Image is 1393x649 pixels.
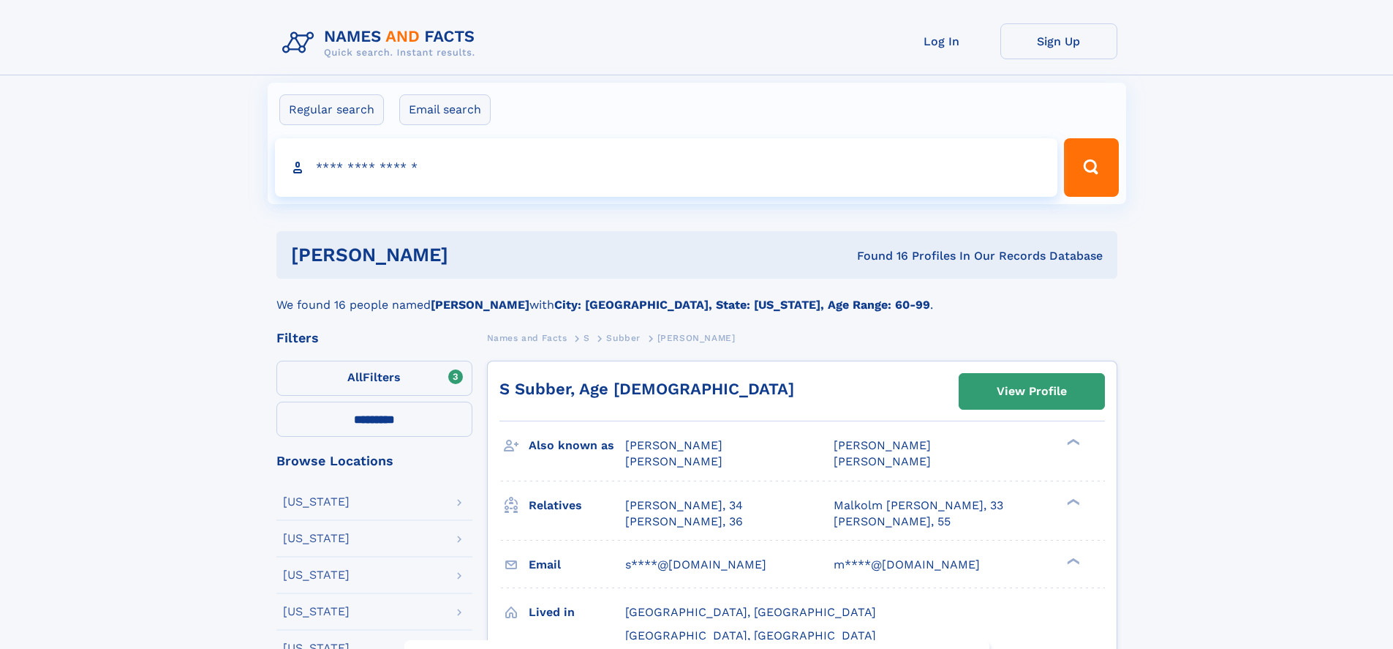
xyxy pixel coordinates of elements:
[283,496,350,508] div: [US_STATE]
[584,329,590,347] a: S
[279,94,384,125] label: Regular search
[275,138,1058,197] input: search input
[499,380,794,398] a: S Subber, Age [DEMOGRAPHIC_DATA]
[276,279,1117,314] div: We found 16 people named with .
[1063,438,1081,447] div: ❯
[652,248,1103,264] div: Found 16 Profiles In Our Records Database
[276,23,487,63] img: Logo Names and Facts
[399,94,491,125] label: Email search
[625,514,743,530] a: [PERSON_NAME], 36
[834,498,1003,514] a: Malkolm [PERSON_NAME], 33
[625,498,743,514] a: [PERSON_NAME], 34
[625,438,722,452] span: [PERSON_NAME]
[276,454,472,468] div: Browse Locations
[1064,138,1118,197] button: Search Button
[529,600,625,625] h3: Lived in
[834,438,931,452] span: [PERSON_NAME]
[959,374,1104,409] a: View Profile
[606,333,641,343] span: Subber
[529,433,625,458] h3: Also known as
[283,569,350,581] div: [US_STATE]
[431,298,529,312] b: [PERSON_NAME]
[625,605,876,619] span: [GEOGRAPHIC_DATA], [GEOGRAPHIC_DATA]
[276,331,472,345] div: Filters
[529,493,625,518] h3: Relatives
[487,329,567,347] a: Names and Facts
[554,298,930,312] b: City: [GEOGRAPHIC_DATA], State: [US_STATE], Age Range: 60-99
[997,375,1067,408] div: View Profile
[1000,23,1117,59] a: Sign Up
[283,606,350,618] div: [US_STATE]
[883,23,1000,59] a: Log In
[584,333,590,343] span: S
[1063,556,1081,566] div: ❯
[276,361,472,396] label: Filters
[625,454,722,468] span: [PERSON_NAME]
[834,514,951,530] a: [PERSON_NAME], 55
[291,246,653,264] h1: [PERSON_NAME]
[657,333,736,343] span: [PERSON_NAME]
[834,454,931,468] span: [PERSON_NAME]
[625,629,876,642] span: [GEOGRAPHIC_DATA], [GEOGRAPHIC_DATA]
[283,533,350,544] div: [US_STATE]
[606,329,641,347] a: Subber
[1063,497,1081,506] div: ❯
[347,370,363,384] span: All
[529,552,625,577] h3: Email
